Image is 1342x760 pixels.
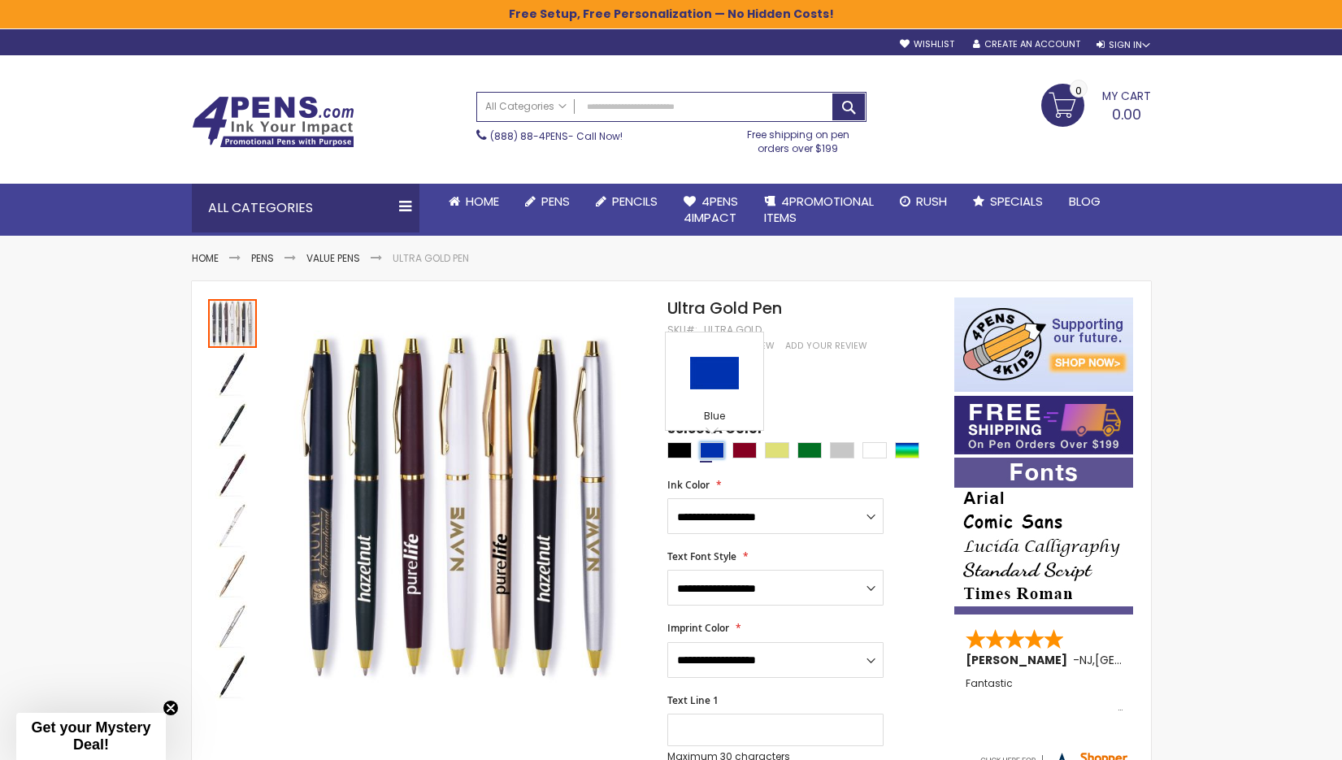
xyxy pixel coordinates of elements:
[671,184,751,237] a: 4Pens4impact
[192,251,219,265] a: Home
[208,350,257,398] img: Ultra Gold Pen
[208,400,257,449] img: Ultra Gold Pen
[251,251,274,265] a: Pens
[960,184,1056,219] a: Specials
[785,340,867,352] a: Add Your Review
[667,693,719,707] span: Text Line 1
[1069,193,1101,210] span: Blog
[490,129,568,143] a: (888) 88-4PENS
[667,549,736,563] span: Text Font Style
[208,450,257,499] img: Ultra Gold Pen
[966,652,1073,668] span: [PERSON_NAME]
[667,478,710,492] span: Ink Color
[966,678,1123,713] div: Fantastic
[704,324,762,337] div: Ultra Gold
[512,184,583,219] a: Pens
[900,38,954,50] a: Wishlist
[1041,84,1151,124] a: 0.00 0
[667,442,692,458] div: Black
[830,442,854,458] div: Silver
[667,297,782,319] span: Ultra Gold Pen
[1097,39,1150,51] div: Sign In
[393,252,469,265] li: Ultra Gold Pen
[667,621,729,635] span: Imprint Color
[732,442,757,458] div: Burgundy
[667,420,763,442] span: Select A Color
[612,193,658,210] span: Pencils
[973,38,1080,50] a: Create an Account
[477,93,575,119] a: All Categories
[274,321,645,693] img: Ultra Gold Pen
[887,184,960,219] a: Rush
[1095,652,1214,668] span: [GEOGRAPHIC_DATA]
[667,323,697,337] strong: SKU
[751,184,887,237] a: 4PROMOTIONALITEMS
[954,297,1133,392] img: 4pens 4 kids
[1073,652,1214,668] span: - ,
[16,713,166,760] div: Get your Mystery Deal!Close teaser
[306,251,360,265] a: Value Pens
[1112,104,1141,124] span: 0.00
[208,551,257,600] img: Ultra Gold Pen
[208,652,257,701] img: Ultra Gold Pen
[862,442,887,458] div: White
[208,499,258,549] div: Ultra Gold Pen
[31,719,150,753] span: Get your Mystery Deal!
[1079,652,1092,668] span: NJ
[208,601,257,650] img: Ultra Gold Pen
[208,501,257,549] img: Ultra Gold Pen
[208,650,257,701] div: Ultra Gold Pen
[1075,83,1082,98] span: 0
[895,442,919,458] div: Assorted
[208,449,258,499] div: Ultra Gold Pen
[583,184,671,219] a: Pencils
[208,398,258,449] div: Ultra Gold Pen
[797,442,822,458] div: Green
[192,96,354,148] img: 4Pens Custom Pens and Promotional Products
[764,193,874,226] span: 4PROMOTIONAL ITEMS
[916,193,947,210] span: Rush
[954,458,1133,615] img: font-personalization-examples
[730,122,866,154] div: Free shipping on pen orders over $199
[700,442,724,458] div: Blue
[765,442,789,458] div: Gold
[208,549,258,600] div: Ultra Gold Pen
[990,193,1043,210] span: Specials
[684,193,738,226] span: 4Pens 4impact
[485,100,567,113] span: All Categories
[192,184,419,232] div: All Categories
[208,600,258,650] div: Ultra Gold Pen
[466,193,499,210] span: Home
[163,700,179,716] button: Close teaser
[208,297,258,348] div: Ultra Gold Pen
[954,396,1133,454] img: Free shipping on orders over $199
[541,193,570,210] span: Pens
[208,348,258,398] div: Ultra Gold Pen
[436,184,512,219] a: Home
[1056,184,1114,219] a: Blog
[670,410,759,426] div: Blue
[490,129,623,143] span: - Call Now!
